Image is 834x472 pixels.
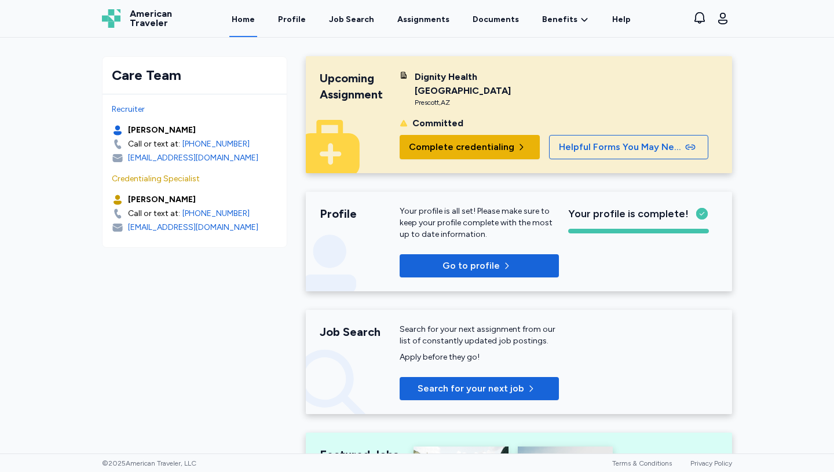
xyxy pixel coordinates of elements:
[400,254,559,277] button: Go to profile
[415,98,559,107] div: Prescott , AZ
[182,208,250,219] a: [PHONE_NUMBER]
[409,140,514,154] span: Complete credentialing
[400,377,559,400] button: Search for your next job
[412,116,463,130] div: Committed
[400,352,559,363] div: Apply before they go!
[112,104,277,115] div: Recruiter
[229,1,257,37] a: Home
[102,9,120,28] img: Logo
[320,447,400,463] div: Featured Jobs
[542,14,589,25] a: Benefits
[128,152,258,164] div: [EMAIL_ADDRESS][DOMAIN_NAME]
[130,9,172,28] span: American Traveler
[612,459,672,467] a: Terms & Conditions
[128,208,180,219] div: Call or text at:
[329,14,374,25] div: Job Search
[568,206,689,222] span: Your profile is complete!
[112,66,277,85] div: Care Team
[400,206,559,240] div: Your profile is all set! Please make sure to keep your profile complete with the most up to date ...
[320,324,400,340] div: Job Search
[418,382,524,396] span: Search for your next job
[320,206,400,222] div: Profile
[128,138,180,150] div: Call or text at:
[128,222,258,233] div: [EMAIL_ADDRESS][DOMAIN_NAME]
[542,14,577,25] span: Benefits
[128,125,196,136] div: [PERSON_NAME]
[415,70,559,98] div: Dignity Health [GEOGRAPHIC_DATA]
[442,259,500,273] span: Go to profile
[182,138,250,150] a: [PHONE_NUMBER]
[400,324,559,347] div: Search for your next assignment from our list of constantly updated job postings.
[128,194,196,206] div: [PERSON_NAME]
[690,459,732,467] a: Privacy Policy
[102,459,196,468] span: © 2025 American Traveler, LLC
[320,70,400,103] div: Upcoming Assignment
[549,135,708,159] button: Helpful Forms You May Need
[400,135,540,159] button: Complete credentialing
[559,140,683,154] span: Helpful Forms You May Need
[112,173,277,185] div: Credentialing Specialist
